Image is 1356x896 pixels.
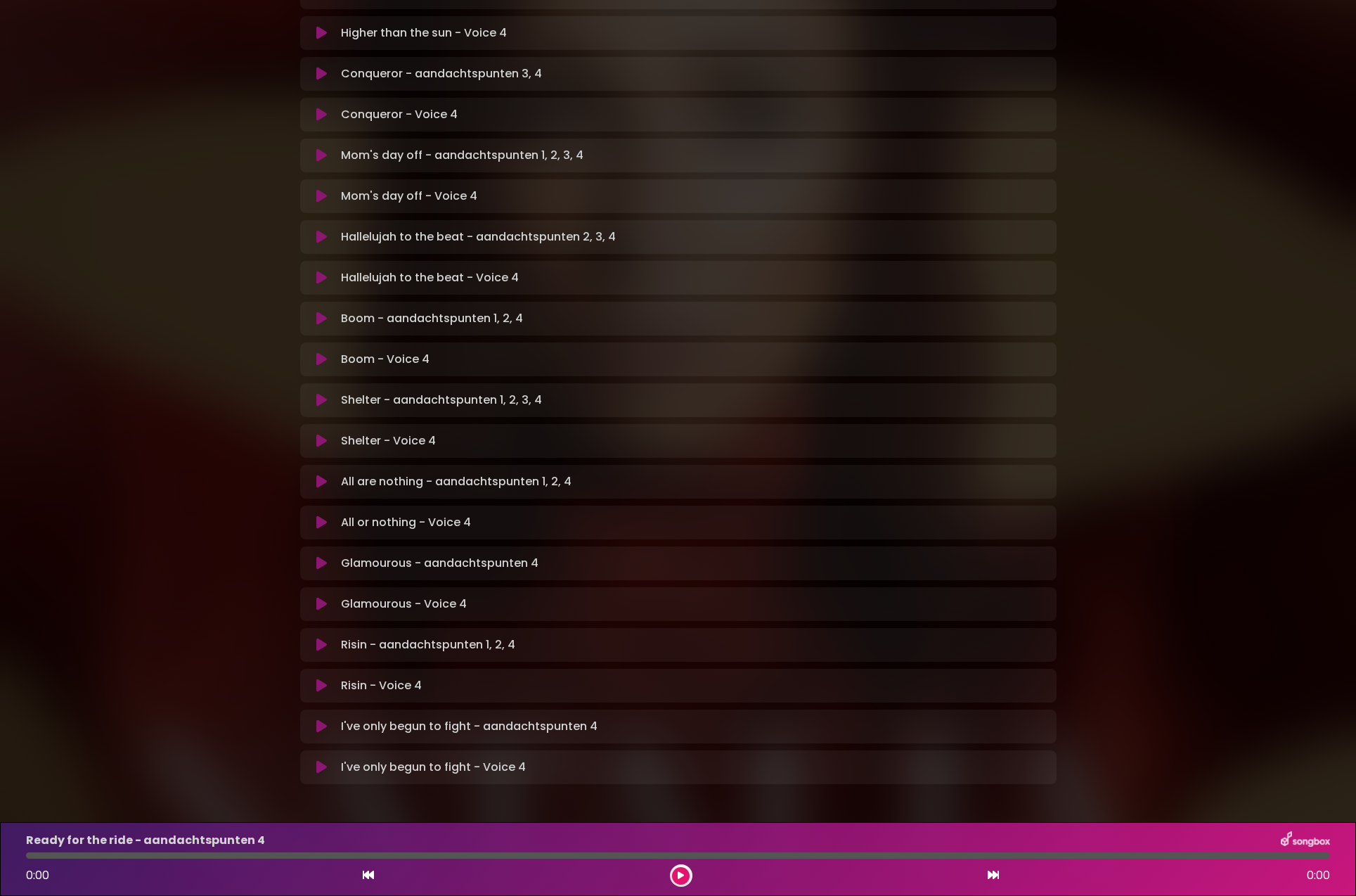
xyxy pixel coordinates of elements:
[26,832,265,849] p: Ready for the ride - aandachtspunten 4
[341,636,515,653] p: Risin - aandachtspunten 1, 2, 4
[341,596,467,613] p: Glamourous - Voice 4
[341,759,526,776] p: I've only begun to fight - Voice 4
[341,229,616,245] p: Hallelujah to the beat - aandachtspunten 2, 3, 4
[341,188,477,205] p: Mom's day off - Voice 4
[1281,831,1330,850] img: songbox-logo-white.png
[341,310,523,327] p: Boom - aandachtspunten 1, 2, 4
[341,351,430,368] p: Boom - Voice 4
[341,147,583,164] p: Mom's day off - aandachtspunten 1, 2, 3, 4
[341,555,538,572] p: Glamourous - aandachtspunten 4
[341,106,458,123] p: Conqueror - Voice 4
[341,269,519,286] p: Hallelujah to the beat - Voice 4
[341,433,436,449] p: Shelter - Voice 4
[341,718,598,735] p: I've only begun to fight - aandachtspunten 4
[341,514,471,531] p: All or nothing - Voice 4
[341,392,542,409] p: Shelter - aandachtspunten 1, 2, 3, 4
[341,25,507,41] p: Higher than the sun - Voice 4
[341,473,572,490] p: All are nothing - aandachtspunten 1, 2, 4
[341,65,542,82] p: Conqueror - aandachtspunten 3, 4
[341,677,422,694] p: Risin - Voice 4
